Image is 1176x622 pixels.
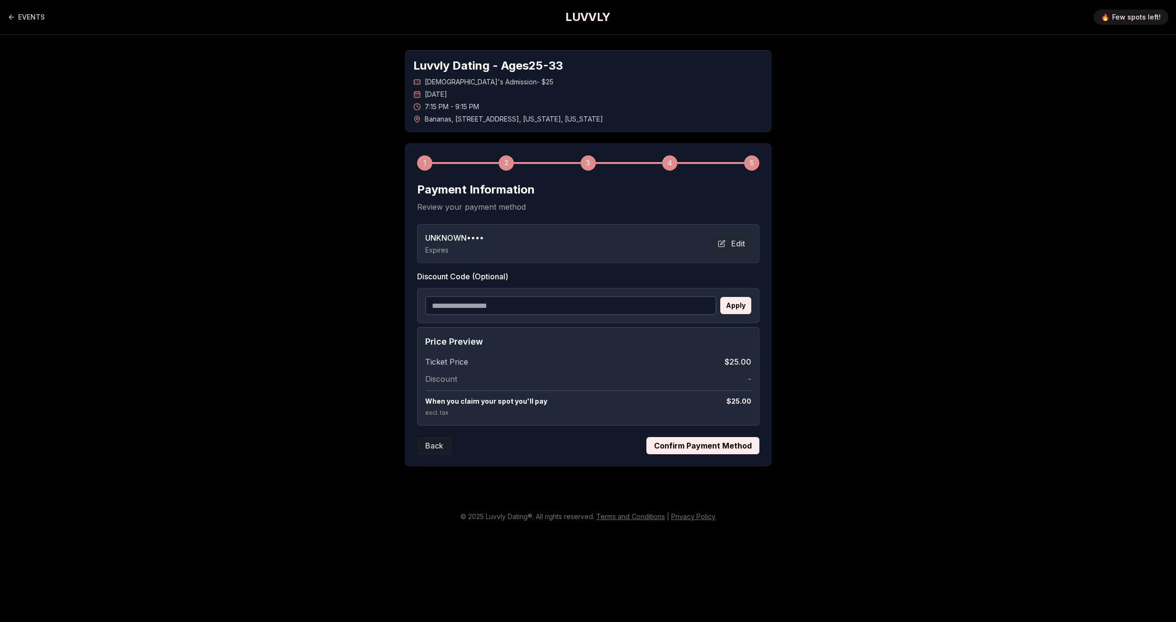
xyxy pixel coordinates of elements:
a: Back to events [8,8,45,27]
a: Privacy Policy [671,512,716,520]
span: | [667,512,669,520]
span: excl. tax [425,409,449,416]
span: $ 25.00 [726,397,751,406]
label: Discount Code (Optional) [417,271,759,282]
span: 🔥 [1101,12,1109,22]
span: [DEMOGRAPHIC_DATA]'s Admission - $25 [425,77,553,87]
div: 4 [662,155,677,171]
div: 5 [744,155,759,171]
span: [DATE] [425,90,447,99]
span: Discount [425,373,457,385]
h4: Price Preview [425,335,751,348]
a: LUVVLY [565,10,610,25]
span: Bananas , [STREET_ADDRESS] , [US_STATE] , [US_STATE] [425,114,603,124]
span: UNKNOWN •••• [425,232,484,244]
h1: Luvvly Dating - Ages 25 - 33 [413,58,763,73]
span: - [748,373,751,385]
div: 1 [417,155,432,171]
p: Expires [425,245,484,255]
span: Ticket Price [425,356,468,367]
span: Few spots left! [1112,12,1161,22]
button: Edit [712,235,751,252]
span: When you claim your spot you'll pay [425,397,547,406]
button: Apply [720,297,751,314]
span: 7:15 PM - 9:15 PM [425,102,479,112]
button: Back [417,437,451,454]
div: 2 [499,155,514,171]
div: 3 [581,155,596,171]
button: Confirm Payment Method [646,437,759,454]
span: $25.00 [725,356,751,367]
h2: Payment Information [417,182,759,197]
a: Terms and Conditions [596,512,665,520]
p: Review your payment method [417,201,759,213]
